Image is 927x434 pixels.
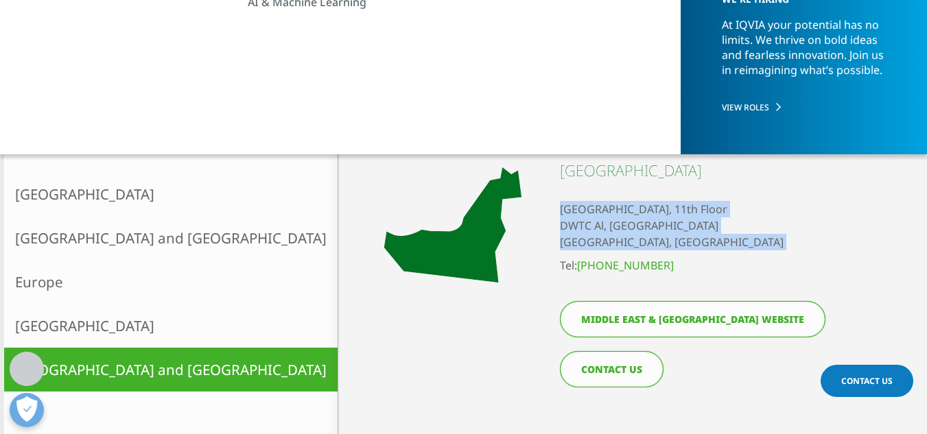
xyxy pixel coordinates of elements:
[4,216,338,260] a: [GEOGRAPHIC_DATA] and [GEOGRAPHIC_DATA]
[841,375,893,387] span: Contact Us
[4,348,338,391] a: [GEOGRAPHIC_DATA] and [GEOGRAPHIC_DATA]
[821,365,913,397] a: Contact Us
[560,201,832,250] p: [GEOGRAPHIC_DATA], 11th Floor DWTC Al, [GEOGRAPHIC_DATA] [GEOGRAPHIC_DATA], [GEOGRAPHIC_DATA]
[577,258,674,273] a: [PHONE_NUMBER]
[722,101,885,113] a: VIEW ROLES
[722,17,885,90] p: At IQVIA your potential has no limits. We thrive on bold ideas and fearless innovation. Join us i...
[4,260,338,304] a: Europe
[560,301,825,337] a: Middle East & [GEOGRAPHIC_DATA] website
[560,160,832,180] h4: [GEOGRAPHIC_DATA]
[10,393,44,427] button: Open Preferences
[560,257,832,274] li: Tel:
[4,172,338,216] a: [GEOGRAPHIC_DATA]
[560,351,664,387] a: CONTACT US
[4,304,338,348] a: [GEOGRAPHIC_DATA]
